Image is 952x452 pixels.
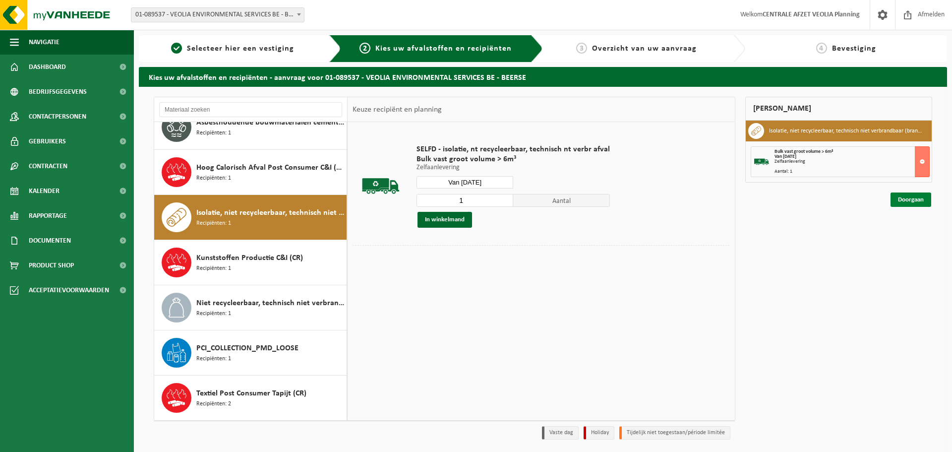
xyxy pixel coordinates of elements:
button: Niet recycleerbaar, technisch niet verbrandbaar afval (brandbaar) Recipiënten: 1 [154,285,347,330]
strong: CENTRALE AFZET VEOLIA Planning [763,11,860,18]
button: Textiel Post Consumer Tapijt (CR) Recipiënten: 2 [154,376,347,420]
button: Kunststoffen Productie C&I (CR) Recipiënten: 1 [154,240,347,285]
div: Zelfaanlevering [774,159,930,164]
span: Overzicht van uw aanvraag [592,45,697,53]
span: Kies uw afvalstoffen en recipiënten [375,45,512,53]
span: Acceptatievoorwaarden [29,278,109,303]
strong: Van [DATE] [774,154,796,159]
button: Isolatie, niet recycleerbaar, technisch niet verbrandbaar (brandbaar) Recipiënten: 1 [154,195,347,240]
span: PCI_COLLECTION_PMD_LOOSE [196,342,298,354]
span: Product Shop [29,253,74,278]
p: Zelfaanlevering [416,164,610,171]
span: 2 [359,43,370,54]
a: Doorgaan [891,193,931,207]
span: SELFD - isolatie, nt recycleerbaar, technisch nt verbr afval [416,144,610,154]
span: 1 [171,43,182,54]
span: Bevestiging [832,45,876,53]
span: 01-089537 - VEOLIA ENVIRONMENTAL SERVICES BE - BEERSE [131,8,304,22]
span: Documenten [29,228,71,253]
span: 3 [576,43,587,54]
span: Bulk vast groot volume > 6m³ [416,154,610,164]
span: Selecteer hier een vestiging [187,45,294,53]
span: Contactpersonen [29,104,86,129]
span: Asbesthoudende bouwmaterialen cementgebonden met isolatie(hechtgebonden) [196,117,344,129]
span: Aantal [513,194,610,207]
li: Tijdelijk niet toegestaan/période limitée [619,426,730,440]
span: Recipiënten: 1 [196,264,231,273]
span: Bedrijfsgegevens [29,79,87,104]
span: Recipiënten: 1 [196,309,231,319]
span: Isolatie, niet recycleerbaar, technisch niet verbrandbaar (brandbaar) [196,207,344,219]
li: Holiday [584,426,614,440]
span: Recipiënten: 1 [196,354,231,364]
span: Niet recycleerbaar, technisch niet verbrandbaar afval (brandbaar) [196,297,344,309]
span: Kalender [29,179,59,203]
input: Selecteer datum [416,176,513,189]
span: Contracten [29,154,67,179]
button: PCI_COLLECTION_PMD_LOOSE Recipiënten: 1 [154,330,347,376]
button: Hoog Calorisch Afval Post Consumer C&I (CR) Recipiënten: 1 [154,150,347,195]
span: Recipiënten: 1 [196,129,231,138]
span: Hoog Calorisch Afval Post Consumer C&I (CR) [196,162,344,174]
span: Textiel Post Consumer Tapijt (CR) [196,387,306,399]
span: Recipiënten: 1 [196,219,231,228]
span: 01-089537 - VEOLIA ENVIRONMENTAL SERVICES BE - BEERSE [131,7,304,22]
li: Vaste dag [542,426,579,440]
input: Materiaal zoeken [159,102,342,117]
span: Bulk vast groot volume > 6m³ [774,149,833,154]
div: [PERSON_NAME] [745,97,933,121]
h3: Isolatie, niet recycleerbaar, technisch niet verbrandbaar (brandbaar) [769,123,925,139]
h2: Kies uw afvalstoffen en recipiënten - aanvraag voor 01-089537 - VEOLIA ENVIRONMENTAL SERVICES BE ... [139,67,947,86]
span: 4 [816,43,827,54]
span: Rapportage [29,203,67,228]
span: Recipiënten: 1 [196,174,231,183]
div: Aantal: 1 [774,169,930,174]
span: Navigatie [29,30,59,55]
button: Asbesthoudende bouwmaterialen cementgebonden met isolatie(hechtgebonden) Recipiënten: 1 [154,105,347,150]
span: Gebruikers [29,129,66,154]
span: Dashboard [29,55,66,79]
div: Keuze recipiënt en planning [348,97,447,122]
span: Recipiënten: 2 [196,399,231,409]
button: In winkelmand [417,212,472,228]
span: Kunststoffen Productie C&I (CR) [196,252,303,264]
a: 1Selecteer hier een vestiging [144,43,321,55]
